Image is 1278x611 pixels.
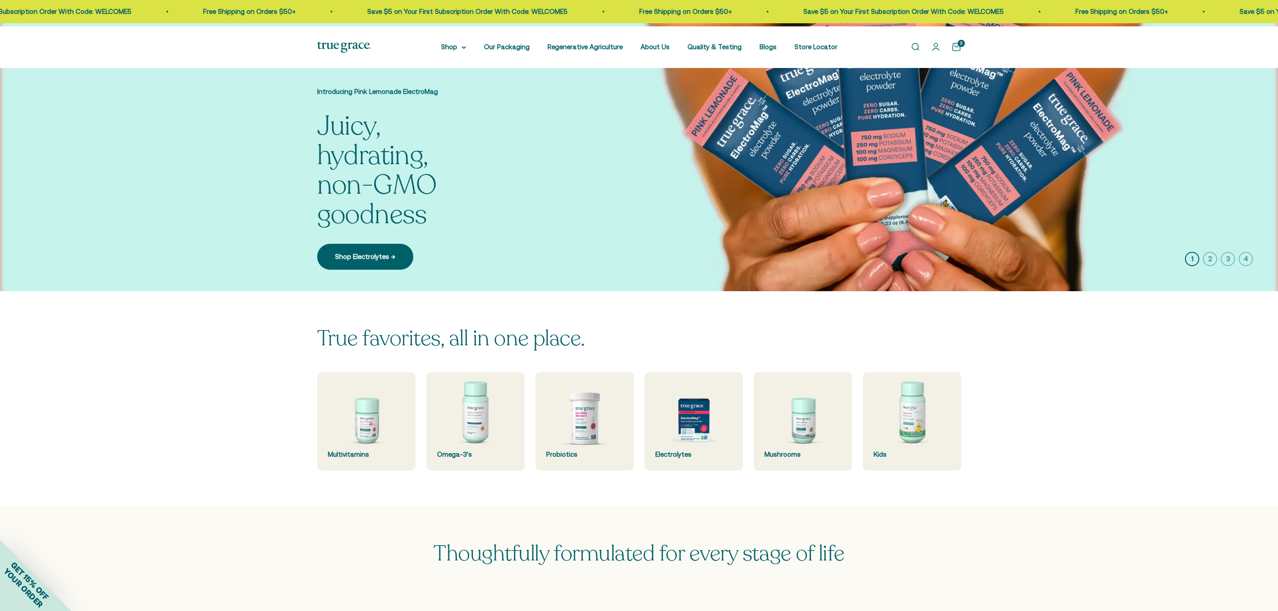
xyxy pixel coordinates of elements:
[760,43,777,51] a: Blogs
[535,372,634,471] a: Probiotics
[688,43,742,51] a: Quality & Testing
[426,372,525,471] a: Omega-3's
[317,244,413,270] a: Shop Electrolytes →
[9,560,51,602] span: GET 15% OFF
[437,449,514,460] div: Omega-3's
[317,86,496,97] p: Introducing Pink Lemonade ElectroMag
[754,372,852,471] a: Mushrooms
[441,42,466,52] summary: Shop
[1203,252,1217,266] button: 2
[317,324,585,353] split-lines: True favorites, all in one place.
[863,372,961,471] a: Kids
[794,43,837,51] a: Store Locator
[317,108,437,233] split-lines: Juicy, hydrating, non-GMO goodness
[548,43,623,51] a: Regenerative Agriculture
[546,449,623,460] div: Probiotics
[484,43,530,51] a: Our Packaging
[641,43,670,51] a: About Us
[787,6,987,17] p: Save $5 on Your First Subscription Order With Code: WELCOME5
[1221,252,1235,266] button: 3
[433,539,844,568] span: Thoughtfully formulated for every stage of life
[351,6,551,17] p: Save $5 on Your First Subscription Order With Code: WELCOME5
[958,40,965,47] cart-count: 3
[187,8,279,15] a: Free Shipping on Orders $50+
[764,449,841,460] div: Mushrooms
[1239,252,1253,266] button: 4
[1059,8,1151,15] a: Free Shipping on Orders $50+
[1185,252,1199,266] button: 1
[623,8,715,15] a: Free Shipping on Orders $50+
[874,449,951,460] div: Kids
[655,449,732,460] div: Electrolytes
[645,372,743,471] a: Electrolytes
[317,372,416,471] a: Multivitamins
[328,449,405,460] div: Multivitamins
[2,566,45,609] span: YOUR ORDER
